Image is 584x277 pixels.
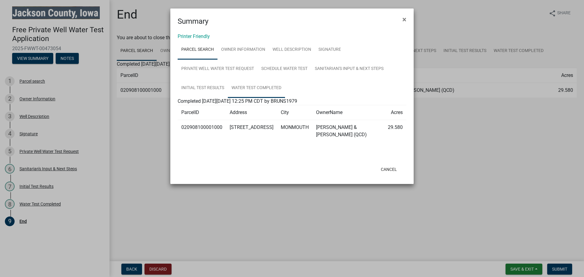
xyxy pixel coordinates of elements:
h4: Summary [178,16,208,27]
span: Completed [DATE][DATE] 12:25 PM CDT by BRUNS1979 [178,98,297,104]
button: Close [398,11,411,28]
td: OwnerName [312,105,384,120]
a: Sanitarian's Input & Next Steps [311,59,387,79]
td: 020908100001000 [178,120,226,142]
td: ParcelID [178,105,226,120]
td: Address [226,105,277,120]
td: 29.580 [384,120,406,142]
a: Well Description [269,40,315,60]
a: Printer Friendly [178,33,210,39]
a: Parcel search [178,40,217,60]
button: Cancel [376,164,402,175]
a: Initial Test Results [178,78,228,98]
td: [STREET_ADDRESS] [226,120,277,142]
a: Schedule Water Test [258,59,311,79]
span: × [402,15,406,24]
td: MONMOUTH [277,120,312,142]
td: City [277,105,312,120]
a: Owner Information [217,40,269,60]
a: Private Well Water Test Request [178,59,258,79]
td: Acres [384,105,406,120]
a: Signature [315,40,345,60]
a: Water Test Completed [228,78,285,98]
td: [PERSON_NAME] & [PERSON_NAME] (QCD) [312,120,384,142]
